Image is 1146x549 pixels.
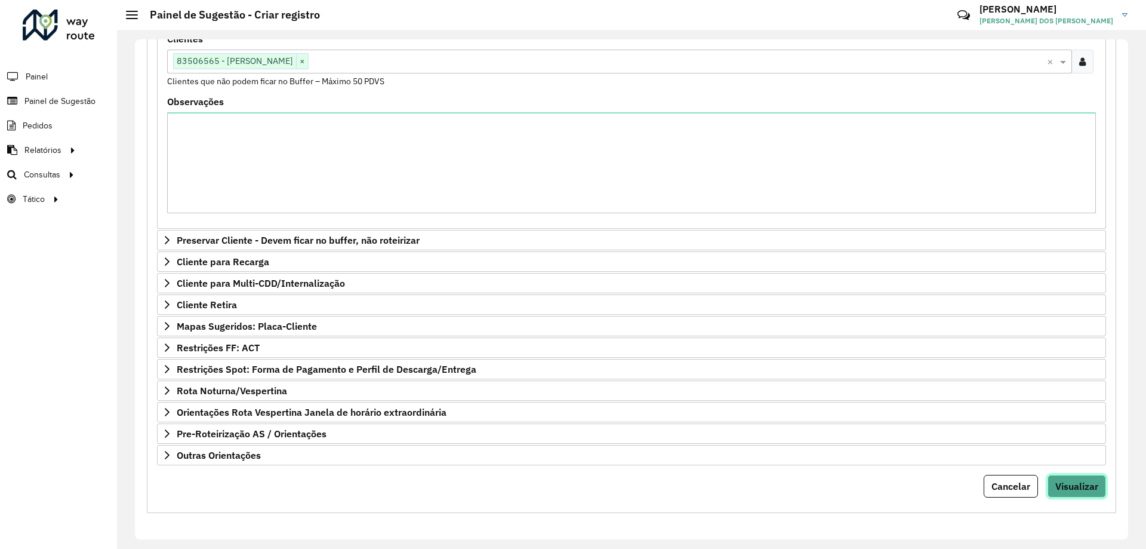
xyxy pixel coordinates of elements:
span: Cancelar [991,480,1030,492]
span: 83506565 - [PERSON_NAME] [174,54,296,68]
a: Outras Orientações [157,445,1106,465]
a: Rota Noturna/Vespertina [157,381,1106,401]
span: Clear all [1047,54,1057,69]
span: Pedidos [23,119,53,132]
a: Cliente para Multi-CDD/Internalização [157,273,1106,293]
a: Preservar Cliente - Devem ficar no buffer, não roteirizar [157,230,1106,250]
button: Cancelar [984,475,1038,498]
a: Restrições Spot: Forma de Pagamento e Perfil de Descarga/Entrega [157,359,1106,379]
span: Painel de Sugestão [24,95,95,108]
span: Relatórios [24,144,61,157]
span: Cliente para Multi-CDD/Internalização [177,278,345,288]
a: Mapas Sugeridos: Placa-Cliente [157,316,1106,336]
a: Pre-Roteirização AS / Orientações [157,424,1106,444]
button: Visualizar [1048,475,1106,498]
span: Orientações Rota Vespertina Janela de horário extraordinária [177,407,446,417]
span: Mapas Sugeridos: Placa-Cliente [177,321,317,331]
span: Pre-Roteirização AS / Orientações [177,429,326,438]
span: Consultas [24,168,60,181]
div: Priorizar Cliente - Não podem ficar no buffer [157,29,1106,229]
h3: [PERSON_NAME] [979,4,1113,15]
a: Cliente para Recarga [157,252,1106,272]
span: Painel [26,70,48,83]
a: Contato Rápido [951,2,976,28]
a: Orientações Rota Vespertina Janela de horário extraordinária [157,402,1106,422]
span: Outras Orientações [177,450,261,460]
small: Clientes que não podem ficar no Buffer – Máximo 50 PDVS [167,76,384,87]
span: Cliente Retira [177,300,237,309]
a: Restrições FF: ACT [157,338,1106,358]
span: Preservar Cliente - Devem ficar no buffer, não roteirizar [177,235,420,245]
label: Observações [167,94,224,109]
span: Restrições Spot: Forma de Pagamento e Perfil de Descarga/Entrega [177,364,476,374]
a: Cliente Retira [157,295,1106,315]
h2: Painel de Sugestão - Criar registro [138,8,320,22]
span: Tático [23,193,45,206]
span: × [296,54,308,69]
span: Visualizar [1055,480,1098,492]
span: Restrições FF: ACT [177,343,260,352]
span: Rota Noturna/Vespertina [177,386,287,395]
span: [PERSON_NAME] DOS [PERSON_NAME] [979,16,1113,26]
span: Cliente para Recarga [177,257,269,266]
